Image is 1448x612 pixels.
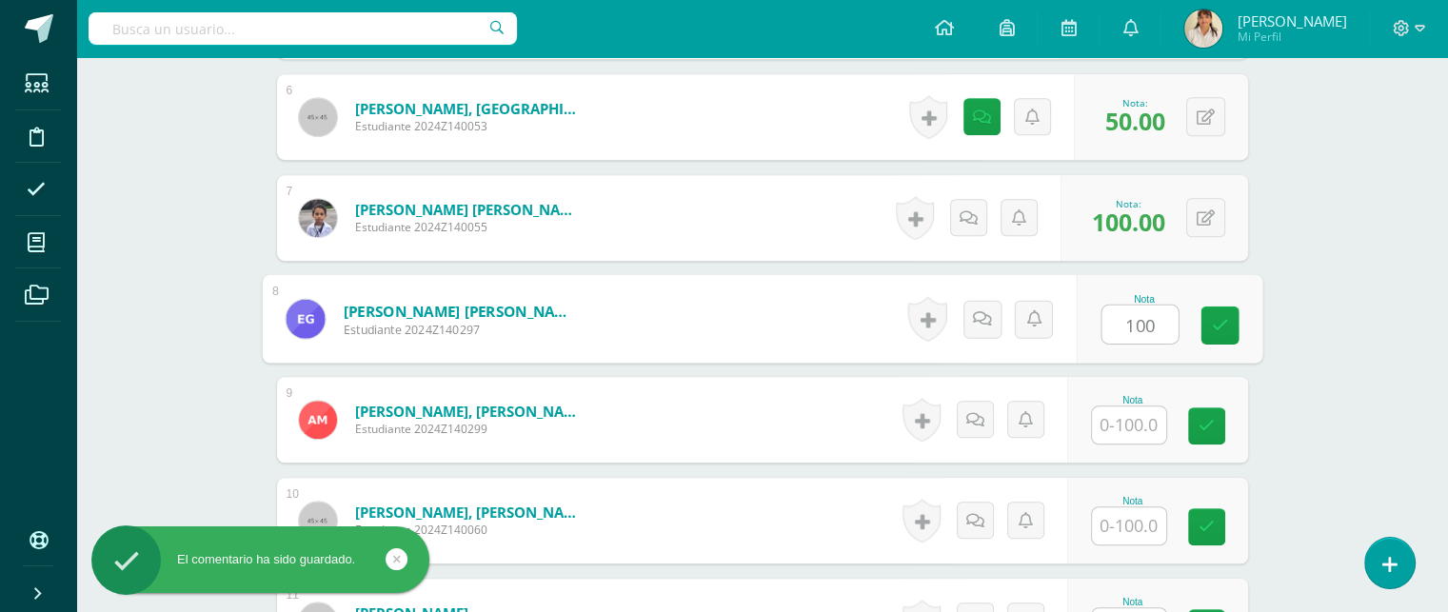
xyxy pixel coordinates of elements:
[286,299,325,338] img: d5fa359294f40828e6e8140bf9fd207b.png
[355,421,584,437] span: Estudiante 2024Z140299
[1091,496,1175,506] div: Nota
[343,301,578,321] a: [PERSON_NAME] [PERSON_NAME]
[355,200,584,219] a: [PERSON_NAME] [PERSON_NAME]
[343,321,578,338] span: Estudiante 2024Z140297
[355,99,584,118] a: [PERSON_NAME], [GEOGRAPHIC_DATA]
[1105,105,1165,137] span: 50.00
[1092,197,1165,210] div: Nota:
[1091,395,1175,405] div: Nota
[355,522,584,538] span: Estudiante 2024Z140060
[299,98,337,136] img: 45x45
[355,503,584,522] a: [PERSON_NAME], [PERSON_NAME]
[355,402,584,421] a: [PERSON_NAME], [PERSON_NAME][DATE]
[89,12,517,45] input: Busca un usuario...
[1237,29,1346,45] span: Mi Perfil
[1092,507,1166,544] input: 0-100.0
[355,219,584,235] span: Estudiante 2024Z140055
[355,118,584,134] span: Estudiante 2024Z140053
[1237,11,1346,30] span: [PERSON_NAME]
[1184,10,1222,48] img: 5c1941462bfddfd51120fb418145335e.png
[1092,206,1165,238] span: 100.00
[1101,306,1178,344] input: 0-100.0
[1092,406,1166,444] input: 0-100.0
[299,401,337,439] img: 33bfc6d7cb648d64e428539fd72cae1a.png
[1105,96,1165,109] div: Nota:
[91,551,429,568] div: El comentario ha sido guardado.
[299,199,337,237] img: e1f11fb9084ad54878a1018daee0d274.png
[1091,597,1175,607] div: Nota
[1101,293,1187,304] div: Nota
[299,502,337,540] img: 45x45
